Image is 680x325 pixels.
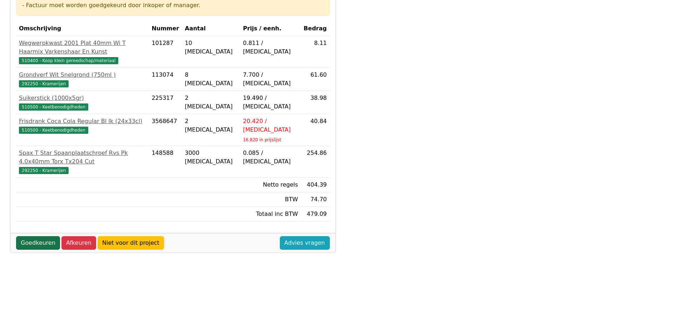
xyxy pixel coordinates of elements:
[19,71,146,88] a: Grondverf Wit Snelgrond (750ml )292250 - Kramerijen
[22,1,324,10] div: - Factuur moet worden goedgekeurd door inkoper of manager.
[243,117,298,134] div: 20.420 / [MEDICAL_DATA]
[240,178,301,192] td: Netto regels
[98,236,164,250] a: Niet voor dit project
[149,21,182,36] th: Nummer
[243,94,298,111] div: 19.490 / [MEDICAL_DATA]
[149,36,182,68] td: 101287
[243,71,298,88] div: 7.700 / [MEDICAL_DATA]
[19,71,146,79] div: Grondverf Wit Snelgrond (750ml )
[185,94,237,111] div: 2 [MEDICAL_DATA]
[19,94,146,102] div: Suikerstick (1000x5gr)
[240,192,301,207] td: BTW
[16,236,60,250] a: Goedkeuren
[240,207,301,222] td: Totaal inc BTW
[301,114,330,146] td: 40.84
[19,94,146,111] a: Suikerstick (1000x5gr)510500 - Keetbenodigdheden
[19,117,146,126] div: Frisdrank Coca Cola Regular Bl Ik (24x33cl)
[301,91,330,114] td: 38.98
[19,39,146,65] a: Wegwerpkwast 2001 Plat 40mm Wi T Haarmix Varkenshaar En Kunst510400 - Koop klein gereedschap/mate...
[19,39,146,56] div: Wegwerpkwast 2001 Plat 40mm Wi T Haarmix Varkenshaar En Kunst
[301,146,330,178] td: 254.86
[19,103,88,111] span: 510500 - Keetbenodigdheden
[149,146,182,178] td: 148588
[19,149,146,174] a: Spax T Star Spaanplaatschroef Rvs Pk 4.0x40mm Torx Tx204 Cut292250 - Kramerijen
[243,137,281,142] sub: 16.820 in prijslijst
[16,21,149,36] th: Omschrijving
[182,21,240,36] th: Aantal
[280,236,330,250] a: Advies vragen
[301,192,330,207] td: 74.70
[19,80,69,87] span: 292250 - Kramerijen
[243,39,298,56] div: 0.811 / [MEDICAL_DATA]
[301,68,330,91] td: 61.60
[149,91,182,114] td: 225317
[19,167,69,174] span: 292250 - Kramerijen
[240,21,301,36] th: Prijs / eenh.
[19,149,146,166] div: Spax T Star Spaanplaatschroef Rvs Pk 4.0x40mm Torx Tx204 Cut
[301,178,330,192] td: 404.39
[301,21,330,36] th: Bedrag
[19,57,118,64] span: 510400 - Koop klein gereedschap/materiaal
[61,236,96,250] a: Afkeuren
[149,68,182,91] td: 113074
[185,71,237,88] div: 8 [MEDICAL_DATA]
[19,127,88,134] span: 510500 - Keetbenodigdheden
[185,39,237,56] div: 10 [MEDICAL_DATA]
[19,117,146,134] a: Frisdrank Coca Cola Regular Bl Ik (24x33cl)510500 - Keetbenodigdheden
[185,149,237,166] div: 3000 [MEDICAL_DATA]
[301,207,330,222] td: 479.09
[149,114,182,146] td: 3568647
[243,149,298,166] div: 0.085 / [MEDICAL_DATA]
[185,117,237,134] div: 2 [MEDICAL_DATA]
[301,36,330,68] td: 8.11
